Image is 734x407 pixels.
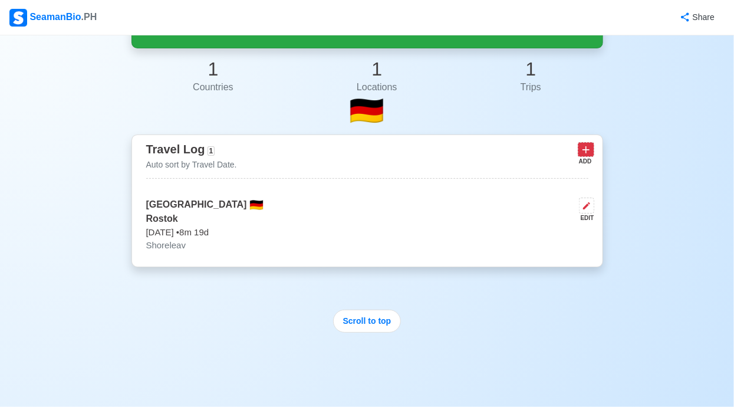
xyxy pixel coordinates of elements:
[357,80,397,94] div: Locations
[350,97,385,125] span: 🇩🇪
[193,58,233,80] h2: 1
[521,80,541,94] div: Trips
[578,157,592,166] div: ADD
[146,143,205,156] span: Travel Log
[208,146,215,156] span: 1
[146,226,588,239] p: [DATE] • 8m 19d
[146,239,588,252] p: Shoreleav
[146,159,237,171] p: Auto sort by Travel Date.
[81,12,97,22] span: .PH
[9,9,27,27] img: Logo
[249,199,264,211] span: 🇩🇪
[193,80,233,94] div: Countries
[574,214,594,222] div: EDIT
[521,58,541,80] h2: 1
[333,310,401,333] button: Scroll to top
[668,6,725,29] button: Share
[146,198,264,226] p: [GEOGRAPHIC_DATA] Rostok
[9,9,97,27] div: SeamanBio
[357,58,397,80] h2: 1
